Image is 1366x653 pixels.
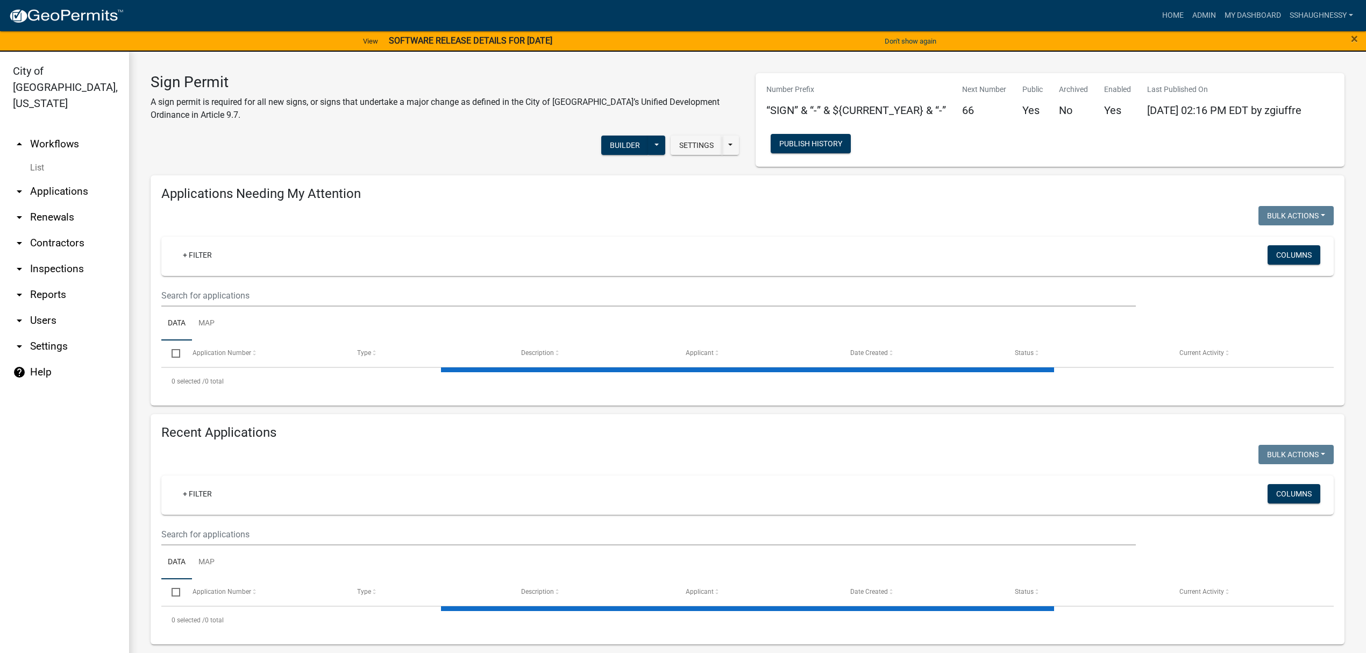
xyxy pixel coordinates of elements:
[521,588,554,595] span: Description
[182,340,346,366] datatable-header-cell: Application Number
[161,186,1334,202] h4: Applications Needing My Attention
[511,340,675,366] datatable-header-cell: Description
[840,579,1005,605] datatable-header-cell: Date Created
[13,138,26,151] i: arrow_drop_up
[1179,349,1224,357] span: Current Activity
[172,616,205,624] span: 0 selected /
[675,340,840,366] datatable-header-cell: Applicant
[1220,5,1285,26] a: My Dashboard
[359,32,382,50] a: View
[13,237,26,250] i: arrow_drop_down
[357,349,371,357] span: Type
[1022,84,1043,95] p: Public
[346,579,511,605] datatable-header-cell: Type
[771,140,851,148] wm-modal-confirm: Workflow Publish History
[13,314,26,327] i: arrow_drop_down
[1268,245,1320,265] button: Columns
[850,349,888,357] span: Date Created
[389,36,552,46] strong: SOFTWARE RELEASE DETAILS FOR [DATE]
[1158,5,1188,26] a: Home
[686,588,714,595] span: Applicant
[601,136,649,155] button: Builder
[766,104,946,117] h5: “SIGN” & “-” & ${CURRENT_YEAR} & “-”
[671,136,722,155] button: Settings
[1147,84,1301,95] p: Last Published On
[193,349,251,357] span: Application Number
[1351,31,1358,46] span: ×
[962,84,1006,95] p: Next Number
[192,545,221,580] a: Map
[1169,340,1334,366] datatable-header-cell: Current Activity
[13,340,26,353] i: arrow_drop_down
[1169,579,1334,605] datatable-header-cell: Current Activity
[880,32,941,50] button: Don't show again
[850,588,888,595] span: Date Created
[13,366,26,379] i: help
[1104,84,1131,95] p: Enabled
[521,349,554,357] span: Description
[1059,84,1088,95] p: Archived
[174,245,220,265] a: + Filter
[1258,206,1334,225] button: Bulk Actions
[172,378,205,385] span: 0 selected /
[1022,104,1043,117] h5: Yes
[182,579,346,605] datatable-header-cell: Application Number
[151,96,739,122] p: A sign permit is required for all new signs, or signs that undertake a major change as defined in...
[174,484,220,503] a: + Filter
[346,340,511,366] datatable-header-cell: Type
[161,340,182,366] datatable-header-cell: Select
[161,523,1136,545] input: Search for applications
[766,84,946,95] p: Number Prefix
[1258,445,1334,464] button: Bulk Actions
[13,185,26,198] i: arrow_drop_down
[1005,579,1169,605] datatable-header-cell: Status
[1285,5,1357,26] a: sshaughnessy
[13,288,26,301] i: arrow_drop_down
[151,73,739,91] h3: Sign Permit
[1351,32,1358,45] button: Close
[1015,588,1034,595] span: Status
[1268,484,1320,503] button: Columns
[13,211,26,224] i: arrow_drop_down
[1005,340,1169,366] datatable-header-cell: Status
[192,307,221,341] a: Map
[193,588,251,595] span: Application Number
[161,285,1136,307] input: Search for applications
[1059,104,1088,117] h5: No
[13,262,26,275] i: arrow_drop_down
[161,607,1334,634] div: 0 total
[357,588,371,595] span: Type
[161,307,192,341] a: Data
[161,545,192,580] a: Data
[1015,349,1034,357] span: Status
[511,579,675,605] datatable-header-cell: Description
[161,579,182,605] datatable-header-cell: Select
[1147,104,1301,117] span: [DATE] 02:16 PM EDT by zgiuffre
[686,349,714,357] span: Applicant
[840,340,1005,366] datatable-header-cell: Date Created
[1188,5,1220,26] a: Admin
[962,104,1006,117] h5: 66
[771,134,851,153] button: Publish History
[161,425,1334,441] h4: Recent Applications
[161,368,1334,395] div: 0 total
[1179,588,1224,595] span: Current Activity
[1104,104,1131,117] h5: Yes
[675,579,840,605] datatable-header-cell: Applicant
